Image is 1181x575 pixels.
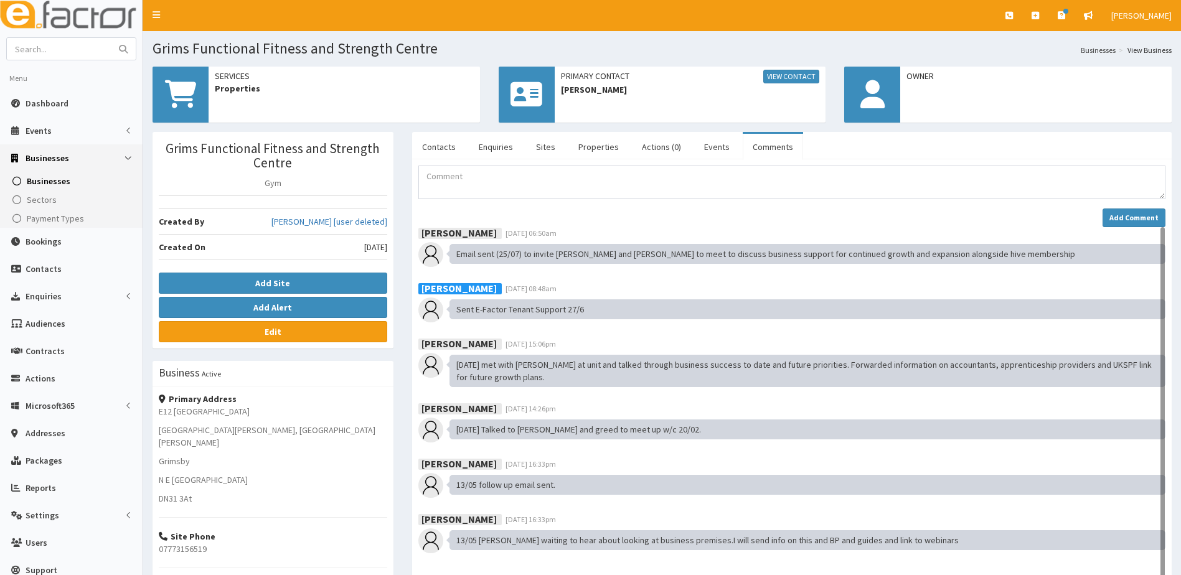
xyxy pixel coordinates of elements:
textarea: Comment [418,166,1165,199]
span: Addresses [26,428,65,439]
span: [DATE] 16:33pm [506,515,556,524]
p: DN31 3At [159,492,387,505]
b: [PERSON_NAME] [421,226,497,238]
span: [DATE] [364,241,387,253]
b: [PERSON_NAME] [421,337,497,349]
span: Packages [26,455,62,466]
p: [GEOGRAPHIC_DATA][PERSON_NAME], [GEOGRAPHIC_DATA][PERSON_NAME] [159,424,387,449]
span: Services [215,70,474,82]
span: [DATE] 14:26pm [506,404,556,413]
span: Users [26,537,47,548]
span: [DATE] 15:06pm [506,339,556,348]
a: Businesses [3,172,143,190]
span: Events [26,125,52,136]
a: View Contact [763,70,819,83]
div: Email sent (25/07) to invite [PERSON_NAME] and [PERSON_NAME] to meet to discuss business support ... [449,244,1165,264]
a: Actions (0) [632,134,691,160]
span: Primary Contact [561,70,820,83]
a: Businesses [1081,45,1116,55]
a: Enquiries [469,134,523,160]
span: Sectors [27,194,57,205]
b: [PERSON_NAME] [421,401,497,414]
b: Created On [159,241,205,253]
b: Created By [159,216,204,227]
div: [DATE] Talked to [PERSON_NAME] and greed to meet up w/c 20/02. [449,419,1165,439]
b: [PERSON_NAME] [421,512,497,525]
span: Contacts [26,263,62,274]
span: Settings [26,510,59,521]
div: [DATE] met with [PERSON_NAME] at unit and talked through business success to date and future prio... [449,355,1165,387]
b: Edit [265,326,281,337]
a: Sites [526,134,565,160]
span: [DATE] 08:48am [506,284,557,293]
span: [PERSON_NAME] [561,83,820,96]
li: View Business [1116,45,1172,55]
span: Contracts [26,345,65,357]
button: Add Alert [159,297,387,318]
p: 07773156519 [159,543,387,555]
span: Microsoft365 [26,400,75,411]
b: Add Site [255,278,290,289]
a: [PERSON_NAME] [user deleted] [271,215,387,228]
span: Dashboard [26,98,68,109]
a: Properties [568,134,629,160]
span: Properties [215,82,474,95]
b: Add Alert [253,302,292,313]
p: E12 [GEOGRAPHIC_DATA] [159,405,387,418]
b: [PERSON_NAME] [421,281,497,294]
small: Active [202,369,221,378]
span: Owner [906,70,1165,82]
span: Businesses [27,175,70,187]
input: Search... [7,38,111,60]
a: Contacts [412,134,466,160]
span: Businesses [26,152,69,164]
span: Enquiries [26,291,62,302]
a: Sectors [3,190,143,209]
span: Actions [26,373,55,384]
strong: Add Comment [1109,213,1159,222]
div: Sent E-Factor Tenant Support 27/6 [449,299,1165,319]
a: Comments [743,134,803,160]
p: Grimsby [159,455,387,467]
a: Edit [159,321,387,342]
span: [DATE] 16:33pm [506,459,556,469]
span: Payment Types [27,213,84,224]
b: [PERSON_NAME] [421,457,497,469]
span: Reports [26,482,56,493]
span: Audiences [26,318,65,329]
span: [PERSON_NAME] [1111,10,1172,21]
p: Gym [159,177,387,189]
h3: Business [159,367,200,378]
a: Events [694,134,740,160]
span: Bookings [26,236,62,247]
button: Add Comment [1103,208,1165,227]
span: [DATE] 06:50am [506,228,557,238]
p: N E [GEOGRAPHIC_DATA] [159,474,387,486]
h1: Grims Functional Fitness and Strength Centre [153,40,1172,57]
h3: Grims Functional Fitness and Strength Centre [159,141,387,170]
a: Payment Types [3,209,143,228]
div: 13/05 [PERSON_NAME] waiting to hear about looking at business premises.I will send info on this a... [449,530,1165,550]
strong: Primary Address [159,393,237,404]
strong: Site Phone [159,531,215,542]
div: 13/05 follow up email sent. [449,475,1165,495]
